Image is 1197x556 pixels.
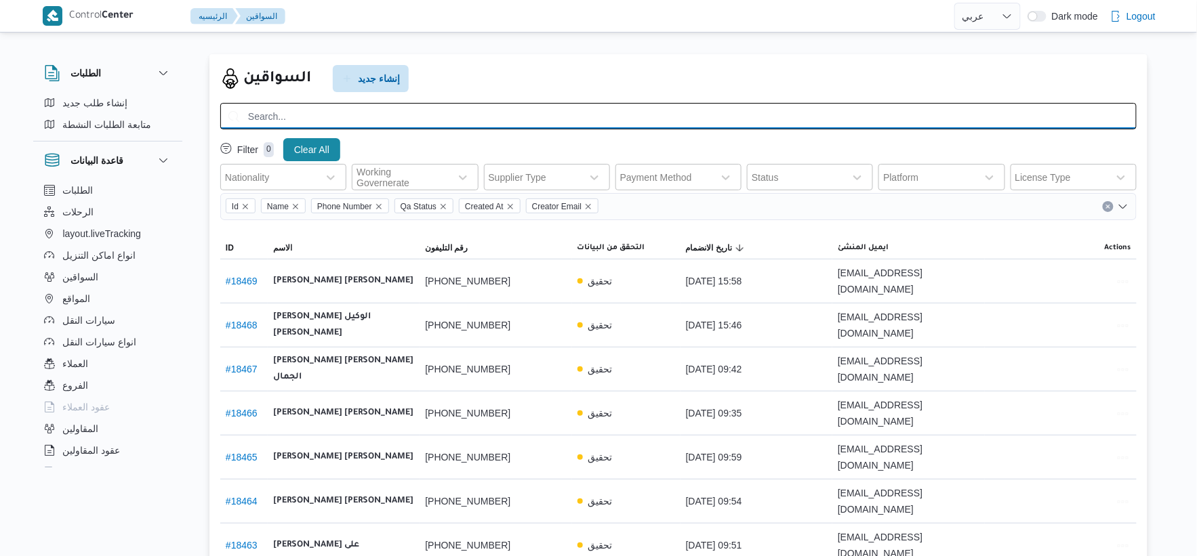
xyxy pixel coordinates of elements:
span: العملاء [63,356,89,372]
span: [DATE] 15:58 [686,273,742,289]
svg: Sorted in descending order [735,242,746,253]
span: انواع اماكن التنزيل [63,247,136,263]
button: السواقين [235,8,285,24]
span: الرحلات [63,204,94,220]
button: الفروع [39,375,177,396]
img: X8yXhbKr1z7QwAAAABJRU5ErkJggg== [43,6,62,26]
span: Actions [1105,242,1131,253]
span: Name [261,198,306,213]
button: ID [220,237,268,259]
span: Qa Status [401,199,437,214]
button: الاسم [268,237,420,259]
div: Nationality [225,172,269,183]
span: Created At [465,199,504,214]
button: Remove Qa Status from selection in this group [439,202,447,211]
h2: السواقين [243,67,311,91]
span: [DATE] 09:35 [686,405,742,421]
span: عقود المقاولين [63,442,121,458]
a: #18469 [226,276,258,286]
a: #18464 [226,496,258,507]
span: [EMAIL_ADDRESS][DOMAIN_NAME] [838,265,979,297]
button: تاريخ الانضمامSorted in descending order [681,237,832,259]
span: رقم التليفون [425,242,468,253]
button: المواقع [39,288,177,309]
p: تحقيق [588,273,613,289]
button: الرحلات [39,201,177,223]
div: Platform [883,172,918,183]
button: انواع سيارات النقل [39,331,177,353]
button: Remove Created At from selection in this group [506,202,514,211]
span: متابعة الطلبات النشطة [63,116,152,133]
a: #18466 [226,408,258,419]
button: Open list of options [1118,201,1129,212]
p: تحقيق [588,405,613,421]
b: [PERSON_NAME] [PERSON_NAME] [273,493,413,509]
span: [PHONE_NUMBER] [425,317,510,333]
h3: قاعدة البيانات [71,152,124,169]
button: رقم التليفون [420,237,571,259]
span: الطلبات [63,182,94,198]
span: Qa Status [394,198,453,213]
span: Id [232,199,239,214]
button: All actions [1115,538,1131,554]
span: الاسم [273,242,292,253]
span: [PHONE_NUMBER] [425,537,510,553]
button: العملاء [39,353,177,375]
button: الرئيسيه [190,8,238,24]
button: إنشاء طلب جديد [39,92,177,114]
button: قاعدة البيانات [44,152,171,169]
button: Clear input [1103,201,1114,212]
p: Filter [237,144,258,155]
div: Payment Method [620,172,692,183]
button: Remove Id from selection in this group [241,202,249,211]
span: [EMAIL_ADDRESS][DOMAIN_NAME] [838,309,979,341]
button: layout.liveTracking [39,223,177,244]
button: عقود المقاولين [39,440,177,461]
span: [EMAIL_ADDRESS][DOMAIN_NAME] [838,353,979,385]
span: [EMAIL_ADDRESS][DOMAIN_NAME] [838,485,979,517]
span: سيارات النقل [63,312,116,328]
div: قاعدة البيانات [33,179,182,473]
button: Logout [1105,3,1161,30]
span: Created At [459,198,521,213]
button: الطلبات [44,65,171,81]
div: Working Governerate [357,167,443,188]
b: Center [102,11,134,22]
div: الطلبات [33,92,182,141]
button: انواع اماكن التنزيل [39,244,177,266]
span: [PHONE_NUMBER] [425,361,510,377]
b: [PERSON_NAME] [PERSON_NAME] [273,273,413,289]
span: layout.liveTracking [63,226,141,242]
button: اجهزة التليفون [39,461,177,483]
span: [DATE] 09:51 [686,537,742,553]
span: الفروع [63,377,89,393]
span: اجهزة التليفون [63,464,119,480]
span: Id [226,198,256,213]
p: 0 [264,142,274,157]
span: انواع سيارات النقل [63,334,137,350]
button: عقود العملاء [39,396,177,418]
span: التحقق من البيانات [577,242,645,253]
span: [DATE] 15:46 [686,317,742,333]
button: All actions [1115,450,1131,466]
span: إنشاء طلب جديد [63,95,128,111]
span: Phone Number [317,199,372,214]
span: Creator Email [526,198,598,213]
span: Name [267,199,289,214]
b: [PERSON_NAME] [PERSON_NAME] [273,449,413,465]
button: All actions [1115,318,1131,334]
button: متابعة الطلبات النشطة [39,114,177,135]
span: [PHONE_NUMBER] [425,405,510,421]
button: All actions [1115,274,1131,290]
button: All actions [1115,406,1131,422]
b: [PERSON_NAME] على [273,537,359,553]
div: Supplier Type [489,172,546,183]
button: All actions [1115,494,1131,510]
button: إنشاء جديد [333,65,409,92]
span: [DATE] 09:54 [686,493,742,509]
span: [PHONE_NUMBER] [425,449,510,465]
button: All actions [1115,362,1131,378]
p: تحقيق [588,493,613,509]
span: عقود العملاء [63,399,110,415]
button: سيارات النقل [39,309,177,331]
